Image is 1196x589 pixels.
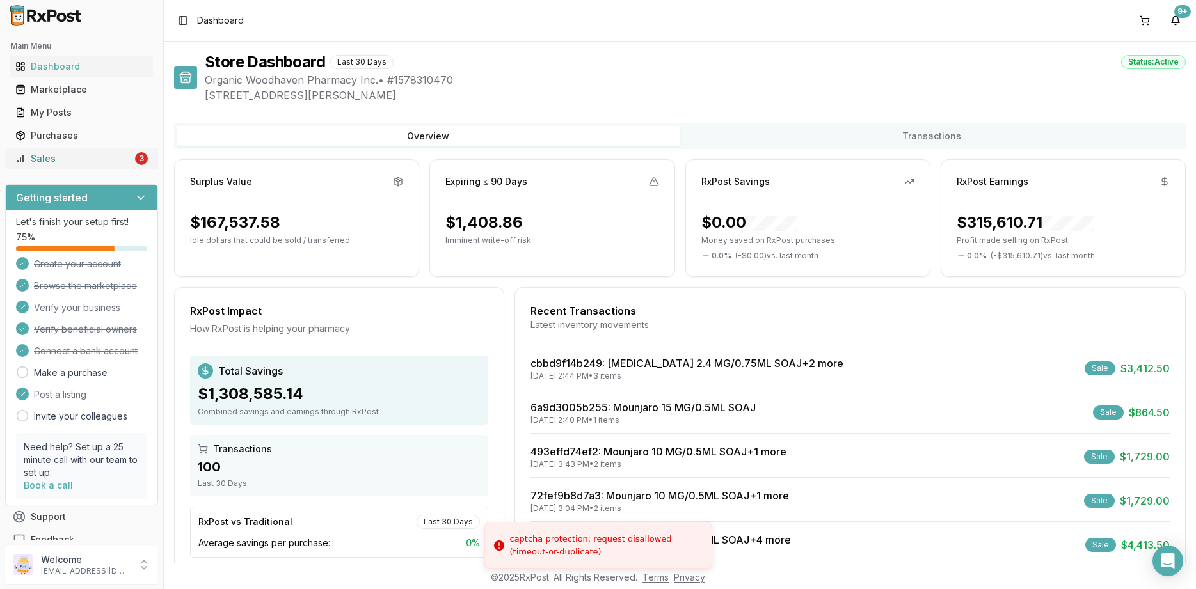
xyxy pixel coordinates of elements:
span: Organic Woodhaven Pharmacy Inc. • # 1578310470 [205,72,1186,88]
span: $1,729.00 [1120,493,1170,508]
button: Overview [177,126,680,146]
div: Latest inventory movements [530,318,1170,331]
div: Surplus Value [190,175,252,188]
div: [DATE] 2:40 PM • 1 items [530,415,756,425]
div: 9+ [1174,5,1191,18]
a: Dashboard [10,55,153,78]
span: Verify beneficial owners [34,323,137,336]
a: Purchases [10,124,153,147]
span: $3,412.50 [1120,361,1170,376]
span: Feedback [31,533,74,546]
button: Sales3 [5,148,158,169]
h3: Getting started [16,190,88,205]
div: Open Intercom Messenger [1152,546,1183,576]
div: $1,408.86 [445,212,523,233]
p: [EMAIL_ADDRESS][DOMAIN_NAME] [41,566,130,576]
span: Average savings per purchase: [198,537,330,549]
button: My Posts [5,102,158,123]
div: Last 30 Days [417,515,480,529]
button: Support [5,505,158,528]
p: Money saved on RxPost purchases [701,235,914,246]
a: 6a9d3005b255: Mounjaro 15 MG/0.5ML SOAJ [530,401,756,414]
span: Create your account [34,258,121,271]
a: My Posts [10,101,153,124]
div: Last 30 Days [330,55,394,69]
p: Imminent write-off risk [445,235,658,246]
a: Sales3 [10,147,153,170]
a: Make a purchase [34,366,108,379]
span: Browse the marketplace [34,279,137,292]
div: Status: Active [1121,55,1186,69]
span: Connect a bank account [34,345,138,357]
span: ( - $315,610.71 ) vs. last month [991,251,1095,261]
div: My Posts [15,106,148,119]
span: 0 % [466,537,480,549]
a: cbbd9f14b249: [MEDICAL_DATA] 2.4 MG/0.75ML SOAJ+2 more [530,357,843,370]
a: 72fef9b8d7a3: Mounjaro 10 MG/0.5ML SOAJ+1 more [530,489,789,502]
div: Sale [1085,538,1116,552]
div: Combined savings and earnings through RxPost [198,407,481,417]
span: $864.50 [1129,405,1170,420]
div: [DATE] 3:43 PM • 2 items [530,459,786,469]
p: Let's finish your setup first! [16,216,147,228]
p: Welcome [41,553,130,566]
div: Dashboard [15,60,148,73]
button: Dashboard [5,56,158,77]
span: Verify your business [34,301,120,314]
div: Recent Transactions [530,303,1170,318]
div: Marketplace [15,83,148,96]
div: Expiring ≤ 90 Days [445,175,527,188]
div: Sales [15,152,132,165]
p: Need help? Set up a 25 minute call with our team to set up. [24,441,140,479]
span: Dashboard [197,14,244,27]
div: $0.00 [701,212,797,233]
img: User avatar [13,554,33,575]
div: RxPost Earnings [957,175,1028,188]
div: RxPost Impact [190,303,488,318]
img: RxPost Logo [5,5,87,26]
button: Purchases [5,125,158,146]
span: Post a listing [34,388,86,401]
div: [DATE] 2:44 PM • 3 items [530,371,843,381]
span: 0.0 % [712,251,731,261]
div: Sale [1093,405,1124,420]
a: 493effd74ef2: Mounjaro 10 MG/0.5ML SOAJ+1 more [530,445,786,458]
div: RxPost Savings [701,175,770,188]
button: Transactions [680,126,1184,146]
div: $315,610.71 [957,212,1094,233]
div: captcha protection: request disallowed (timeout-or-duplicate) [510,533,701,558]
div: Last 30 Days [198,478,481,489]
div: Sale [1084,450,1115,464]
span: $4,413.50 [1121,537,1170,553]
span: 75 % [16,231,35,244]
span: [STREET_ADDRESS][PERSON_NAME] [205,88,1186,103]
span: Transactions [213,443,272,455]
button: Feedback [5,528,158,551]
button: 9+ [1165,10,1186,31]
p: Profit made selling on RxPost [957,235,1170,246]
span: 0.0 % [967,251,987,261]
div: 3 [135,152,148,165]
a: Privacy [674,572,705,583]
div: [DATE] 3:04 PM • 2 items [530,503,789,514]
div: How RxPost is helping your pharmacy [190,322,488,335]
div: Purchases [15,129,148,142]
a: Terms [642,572,669,583]
a: Invite your colleagues [34,410,127,423]
p: Idle dollars that could be sold / transferred [190,235,403,246]
div: Sale [1084,494,1115,508]
a: Marketplace [10,78,153,101]
h2: Main Menu [10,41,153,51]
a: Book a call [24,480,73,491]
span: ( - $0.00 ) vs. last month [735,251,818,261]
span: $1,729.00 [1120,449,1170,464]
h1: Store Dashboard [205,52,325,72]
div: $167,537.58 [190,212,280,233]
div: 100 [198,458,481,476]
nav: breadcrumb [197,14,244,27]
span: Total Savings [218,363,283,379]
div: $1,308,585.14 [198,384,481,404]
div: RxPost vs Traditional [198,515,292,528]
button: Marketplace [5,79,158,100]
div: Sale [1085,361,1115,375]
